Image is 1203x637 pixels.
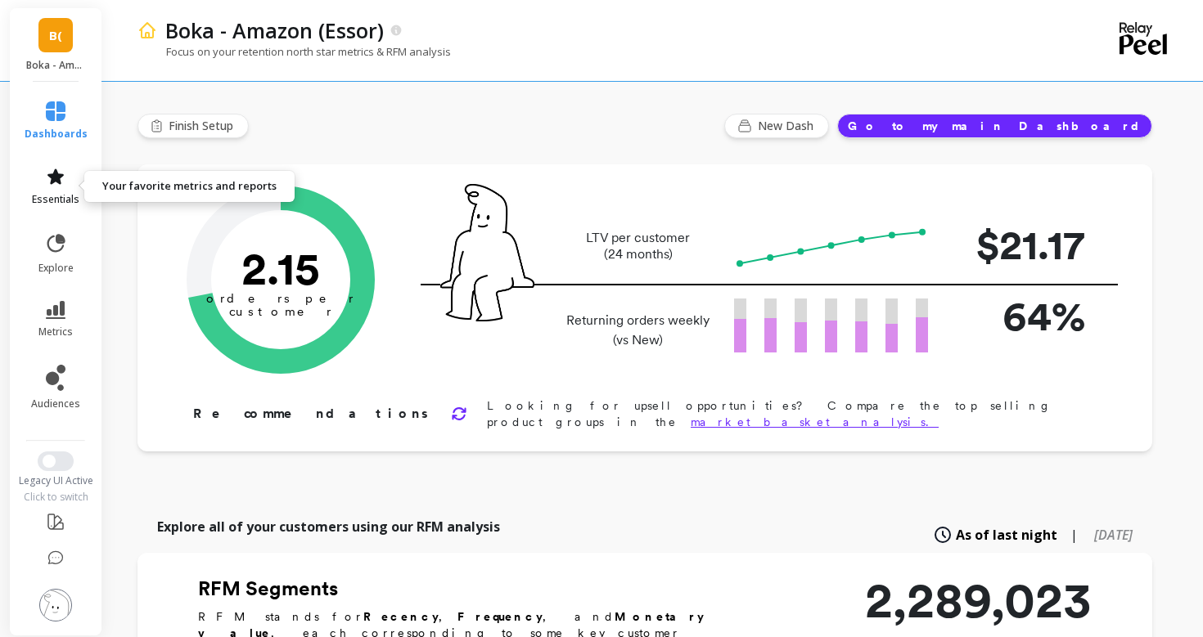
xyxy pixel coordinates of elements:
[363,610,439,623] b: Recency
[487,397,1100,430] p: Looking for upsell opportunities? Compare the top selling product groups in the
[32,193,79,206] span: essentials
[956,525,1057,545] span: As of last night
[457,610,543,623] b: Frequency
[758,118,818,134] span: New Dash
[49,26,62,45] span: B(
[25,128,88,141] span: dashboards
[8,491,104,504] div: Click to switch
[137,114,249,138] button: Finish Setup
[8,474,104,487] div: Legacy UI Active
[691,415,939,428] a: market basket analysis.
[837,114,1152,138] button: Go to my main Dashboard
[31,397,80,410] span: audiences
[1094,526,1133,544] span: [DATE]
[954,285,1085,347] p: 64%
[38,262,74,275] span: explore
[169,118,238,134] span: Finish Setup
[561,311,714,350] p: Returning orders weekly (vs New)
[38,325,73,339] span: metrics
[440,184,534,321] img: pal seatted on line
[561,230,714,262] p: LTV per customer (24 months)
[165,16,384,44] p: Boka - Amazon (Essor)
[137,44,451,59] p: Focus on your retention north star metrics & RFM analysis
[38,451,74,471] button: Switch to New UI
[954,214,1085,276] p: $21.17
[26,59,86,72] p: Boka - Amazon (Essor)
[229,304,333,319] tspan: customer
[157,517,500,536] p: Explore all of your customers using our RFM analysis
[137,20,157,40] img: header icon
[198,576,755,602] h2: RFM Segments
[206,291,355,306] tspan: orders per
[724,114,829,138] button: New Dash
[865,576,1092,625] p: 2,289,023
[1070,525,1078,545] span: |
[241,241,320,295] text: 2.15
[193,404,431,424] p: Recommendations
[39,589,72,621] img: profile picture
